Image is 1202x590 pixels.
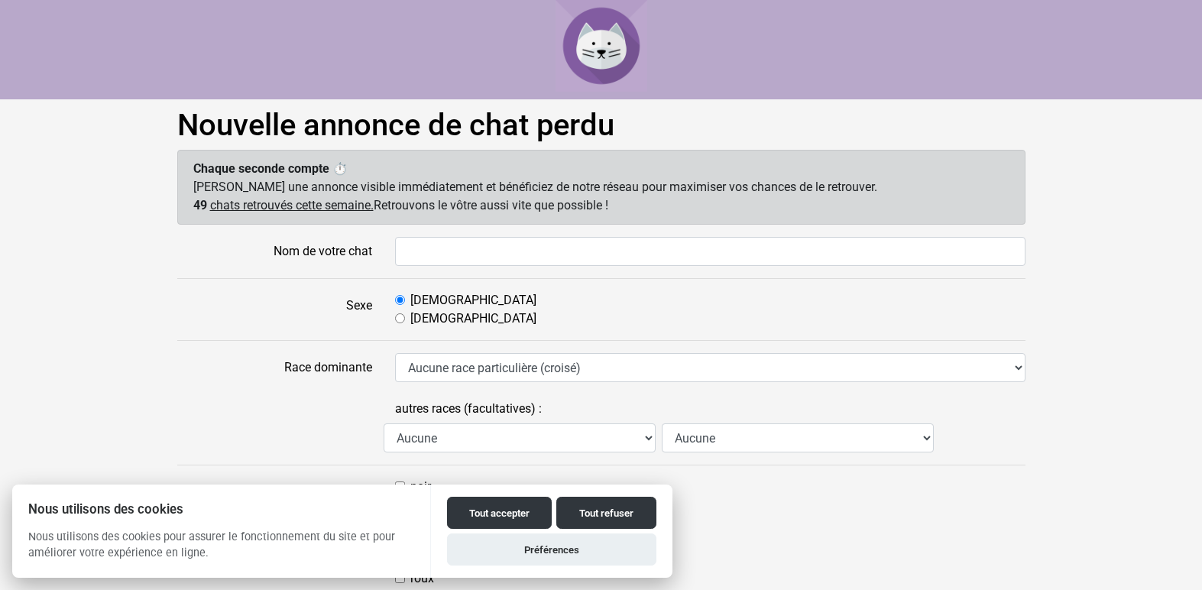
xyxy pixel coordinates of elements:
label: Sexe [166,291,384,328]
label: noir [410,478,431,496]
button: Tout refuser [556,497,656,529]
label: autres races (facultatives) : [395,394,542,423]
label: [DEMOGRAPHIC_DATA] [410,310,536,328]
h1: Nouvelle annonce de chat perdu [177,107,1025,144]
h2: Nous utilisons des cookies [12,502,430,517]
label: Nom de votre chat [166,237,384,266]
span: 49 [193,198,207,212]
button: Préférences [447,533,656,566]
label: [DEMOGRAPHIC_DATA] [410,291,536,310]
div: [PERSON_NAME] une annonce visible immédiatement et bénéficiez de notre réseau pour maximiser vos ... [177,150,1025,225]
button: Tout accepter [447,497,552,529]
p: Nous utilisons des cookies pour assurer le fonctionnement du site et pour améliorer votre expérie... [12,529,430,573]
strong: Chaque seconde compte ⏱️ [193,161,348,176]
label: roux [410,569,434,588]
input: [DEMOGRAPHIC_DATA] [395,295,405,305]
input: [DEMOGRAPHIC_DATA] [395,313,405,323]
label: Race dominante [166,353,384,382]
u: chats retrouvés cette semaine. [210,198,374,212]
